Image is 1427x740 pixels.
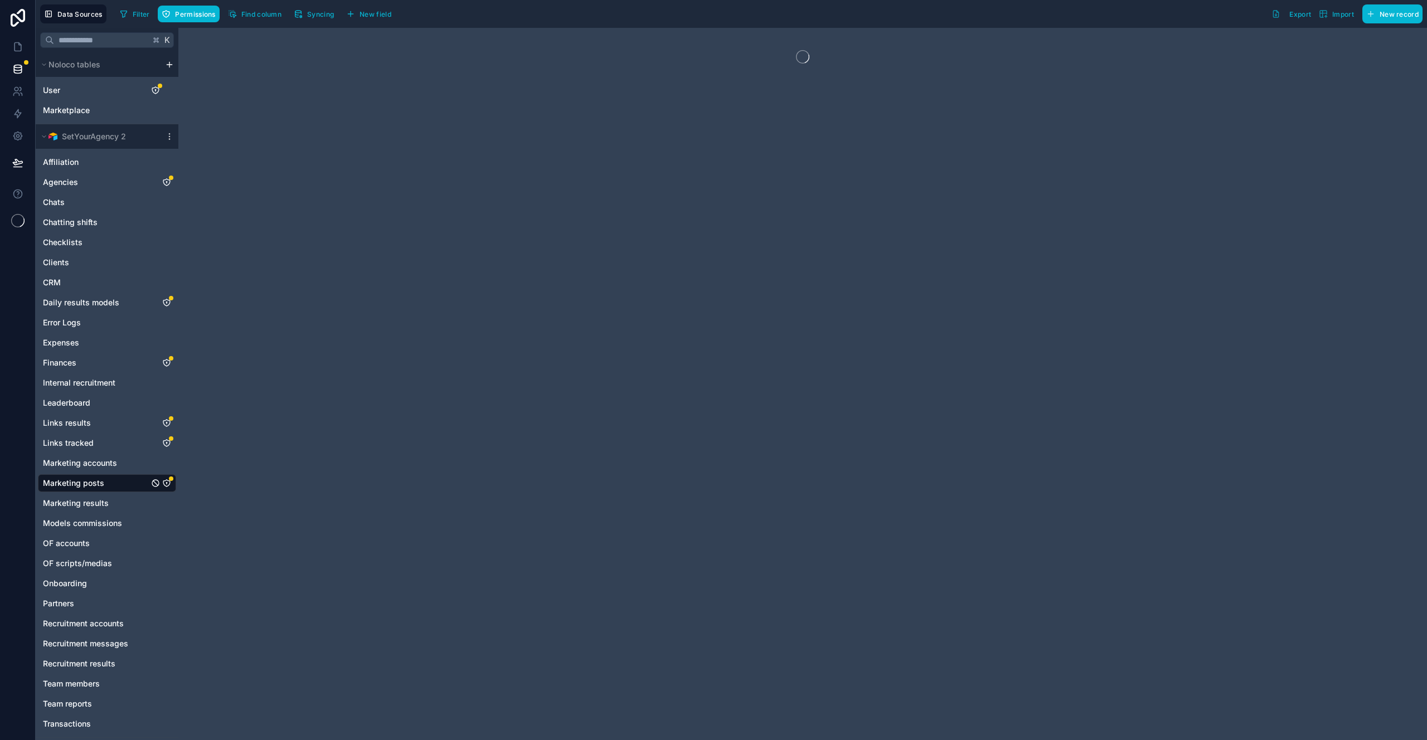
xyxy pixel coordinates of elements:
a: Permissions [158,6,224,22]
span: Models commissions [43,518,122,529]
span: User [43,85,60,96]
div: User [38,81,176,99]
div: Finances [38,354,176,372]
a: Checklists [43,237,149,248]
a: Transactions [43,718,149,729]
a: Onboarding [43,578,149,589]
span: Filter [133,10,150,18]
button: Find column [224,6,285,22]
a: Syncing [290,6,342,22]
div: Onboarding [38,575,176,592]
span: Chatting shifts [43,217,98,228]
span: Links tracked [43,437,94,449]
span: Team members [43,678,100,689]
span: Error Logs [43,317,81,328]
button: New record [1362,4,1423,23]
a: Recruitment accounts [43,618,149,629]
div: Chats [38,193,176,211]
div: CRM [38,274,176,291]
span: Marketplace [43,105,90,116]
div: Daily results models [38,294,176,311]
a: Team reports [43,698,149,709]
span: OF scripts/medias [43,558,112,569]
span: Daily results models [43,297,119,308]
a: New record [1358,4,1423,23]
a: Expenses [43,337,149,348]
a: Recruitment messages [43,638,149,649]
button: Export [1268,4,1315,23]
div: Models commissions [38,514,176,532]
a: User [43,85,138,96]
a: OF accounts [43,538,149,549]
span: Team reports [43,698,92,709]
span: OF accounts [43,538,90,549]
a: Links results [43,417,149,429]
a: CRM [43,277,149,288]
div: Clients [38,254,176,271]
button: Noloco tables [38,57,161,72]
div: Agencies [38,173,176,191]
span: Find column [241,10,281,18]
a: Internal recruitment [43,377,149,388]
span: New record [1380,10,1419,18]
button: Syncing [290,6,338,22]
span: Export [1289,10,1311,18]
div: Marketplace [38,101,176,119]
span: Recruitment messages [43,638,128,649]
span: Marketing posts [43,478,104,489]
span: Marketing accounts [43,457,117,469]
span: Marketing results [43,498,109,509]
a: Models commissions [43,518,149,529]
div: Chatting shifts [38,213,176,231]
button: Airtable LogoSetYourAgency 2 [38,129,161,144]
div: Team members [38,675,176,693]
span: Recruitment results [43,658,115,669]
a: Marketing results [43,498,149,509]
a: Marketplace [43,105,138,116]
button: New field [342,6,395,22]
a: Finances [43,357,149,368]
a: Marketing accounts [43,457,149,469]
span: Leaderboard [43,397,90,408]
a: Links tracked [43,437,149,449]
span: Chats [43,197,65,208]
div: Error Logs [38,314,176,332]
div: Affiliation [38,153,176,171]
button: Import [1315,4,1358,23]
span: CRM [43,277,61,288]
a: Agencies [43,177,149,188]
span: K [163,36,171,44]
div: Transactions [38,715,176,733]
span: Data Sources [57,10,103,18]
div: OF scripts/medias [38,554,176,572]
div: Checklists [38,233,176,251]
span: Finances [43,357,76,368]
a: Team members [43,678,149,689]
a: Clients [43,257,149,268]
a: Recruitment results [43,658,149,669]
div: Partners [38,595,176,612]
span: Internal recruitment [43,377,115,388]
div: Leaderboard [38,394,176,412]
button: Filter [115,6,154,22]
div: Expenses [38,334,176,352]
a: Affiliation [43,157,149,168]
img: Airtable Logo [48,132,57,141]
div: Recruitment results [38,655,176,673]
div: Marketing accounts [38,454,176,472]
div: Recruitment accounts [38,615,176,632]
span: Permissions [175,10,215,18]
a: Leaderboard [43,397,149,408]
button: Permissions [158,6,219,22]
div: Links results [38,414,176,432]
a: Error Logs [43,317,149,328]
span: Agencies [43,177,78,188]
span: Links results [43,417,91,429]
a: Marketing posts [43,478,149,489]
div: Internal recruitment [38,374,176,392]
button: Data Sources [40,4,106,23]
div: Links tracked [38,434,176,452]
span: Noloco tables [48,59,100,70]
div: Marketing posts [38,474,176,492]
span: Checklists [43,237,82,248]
